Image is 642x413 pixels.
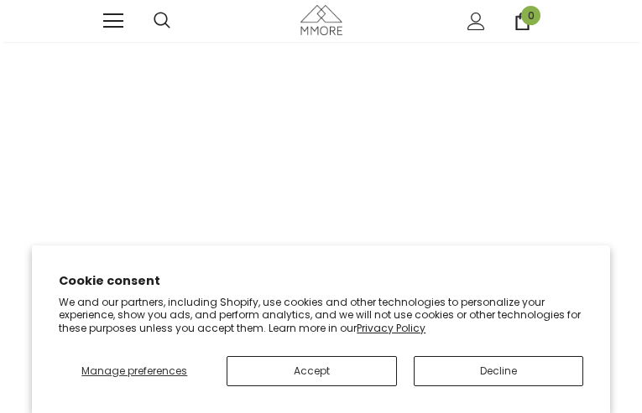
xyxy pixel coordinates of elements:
button: Accept [227,356,396,386]
a: Privacy Policy [357,321,425,335]
button: Manage preferences [59,356,210,386]
a: 0 [514,13,531,30]
span: 0 [521,6,540,25]
h2: Cookie consent [59,272,583,290]
span: Manage preferences [81,364,187,378]
button: Decline [414,356,583,386]
img: MMORE Cases [300,5,342,34]
p: We and our partners, including Shopify, use cookies and other technologies to personalize your ex... [59,296,583,335]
